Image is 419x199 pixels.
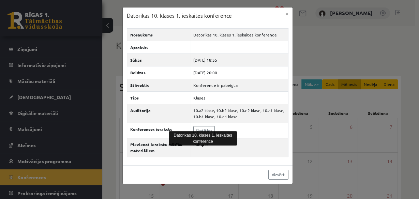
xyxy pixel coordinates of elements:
[127,91,190,104] th: Tips
[127,28,190,41] th: Nosaukums
[190,138,288,157] td: Publisks
[190,66,288,79] td: [DATE] 20:00
[190,104,288,123] td: 10.a2 klase, 10.b2 klase, 10.c2 klase, 10.a1 klase, 10.b1 klase, 10.c1 klase
[127,53,190,66] th: Sākas
[169,131,237,146] div: Datorikas 10. klases 1. ieskaites konference
[190,28,288,41] td: Datorikas 10. klases 1. ieskaites konference
[190,79,288,91] td: Konference ir pabeigta
[127,123,190,138] th: Konferences ieraksts
[127,138,190,157] th: Pievienot ierakstu mācību materiāliem
[127,104,190,123] th: Auditorija
[127,12,232,20] h3: Datorikas 10. klases 1. ieskaites konference
[127,66,190,79] th: Beidzas
[127,41,190,53] th: Apraksts
[127,79,190,91] th: Stāvoklis
[268,170,288,180] a: Aizvērt
[193,126,215,135] a: Skatīties
[190,53,288,66] td: [DATE] 18:55
[282,7,293,20] button: ×
[190,91,288,104] td: Klases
